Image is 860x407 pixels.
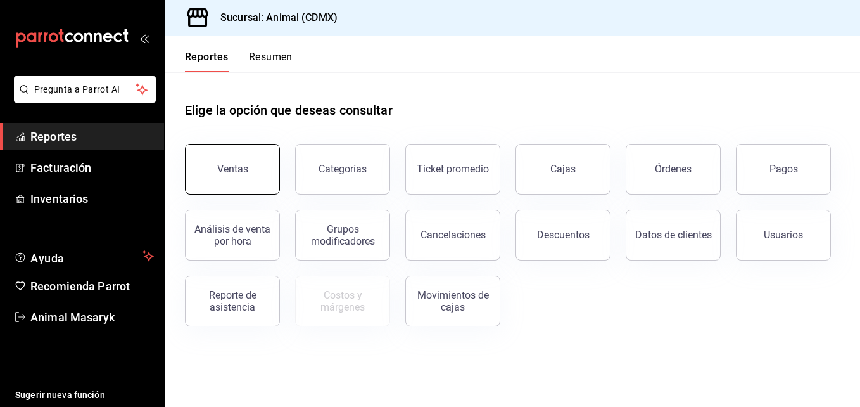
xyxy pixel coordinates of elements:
[14,76,156,103] button: Pregunta a Parrot AI
[405,276,500,326] button: Movimientos de cajas
[405,144,500,195] button: Ticket promedio
[34,83,136,96] span: Pregunta a Parrot AI
[626,144,721,195] button: Órdenes
[295,276,390,326] button: Contrata inventarios para ver este reporte
[185,51,229,72] button: Reportes
[295,210,390,261] button: Grupos modificadores
[515,210,610,261] button: Descuentos
[550,162,576,177] div: Cajas
[295,144,390,195] button: Categorías
[185,210,280,261] button: Análisis de venta por hora
[421,229,486,241] div: Cancelaciones
[193,223,272,247] div: Análisis de venta por hora
[30,278,154,295] span: Recomienda Parrot
[764,229,803,241] div: Usuarios
[185,276,280,326] button: Reporte de asistencia
[185,51,293,72] div: navigation tabs
[405,210,500,261] button: Cancelaciones
[30,309,154,326] span: Animal Masaryk
[319,163,367,175] div: Categorías
[30,249,137,264] span: Ayuda
[736,144,831,195] button: Pagos
[9,92,156,105] a: Pregunta a Parrot AI
[193,289,272,313] div: Reporte de asistencia
[537,229,590,241] div: Descuentos
[185,144,280,195] button: Ventas
[414,289,492,313] div: Movimientos de cajas
[417,163,489,175] div: Ticket promedio
[249,51,293,72] button: Resumen
[217,163,248,175] div: Ventas
[635,229,712,241] div: Datos de clientes
[210,10,338,25] h3: Sucursal: Animal (CDMX)
[303,289,382,313] div: Costos y márgenes
[655,163,692,175] div: Órdenes
[30,128,154,145] span: Reportes
[303,223,382,247] div: Grupos modificadores
[515,144,610,195] a: Cajas
[626,210,721,261] button: Datos de clientes
[185,101,393,120] h1: Elige la opción que deseas consultar
[30,159,154,176] span: Facturación
[769,163,798,175] div: Pagos
[30,190,154,207] span: Inventarios
[139,33,149,43] button: open_drawer_menu
[736,210,831,261] button: Usuarios
[15,389,154,402] span: Sugerir nueva función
